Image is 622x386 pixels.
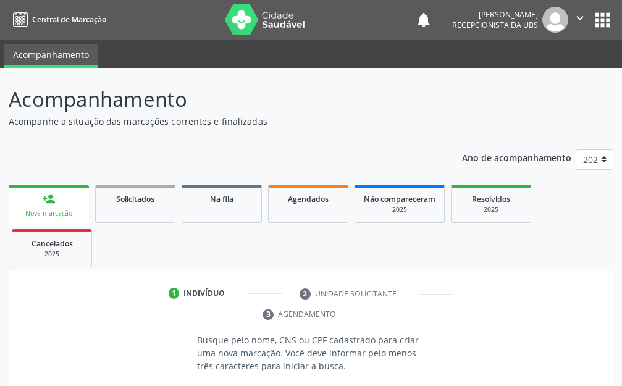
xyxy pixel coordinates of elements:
[460,205,522,214] div: 2025
[415,11,432,28] button: notifications
[452,9,538,20] div: [PERSON_NAME]
[573,11,587,25] i: 
[21,250,83,259] div: 2025
[32,14,106,25] span: Central de Marcação
[32,238,73,249] span: Cancelados
[9,84,432,115] p: Acompanhamento
[17,209,80,218] div: Nova marcação
[364,194,435,204] span: Não compareceram
[9,115,432,128] p: Acompanhe a situação das marcações correntes e finalizadas
[183,288,225,299] div: Indivíduo
[4,44,98,68] a: Acompanhamento
[116,194,154,204] span: Solicitados
[9,9,106,30] a: Central de Marcação
[462,149,571,165] p: Ano de acompanhamento
[42,192,56,206] div: person_add
[568,7,592,33] button: 
[169,288,180,299] div: 1
[197,334,424,372] p: Busque pelo nome, CNS ou CPF cadastrado para criar uma nova marcação. Você deve informar pelo men...
[452,20,538,30] span: Recepcionista da UBS
[472,194,510,204] span: Resolvidos
[592,9,613,31] button: apps
[364,205,435,214] div: 2025
[288,194,329,204] span: Agendados
[210,194,233,204] span: Na fila
[542,7,568,33] img: img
